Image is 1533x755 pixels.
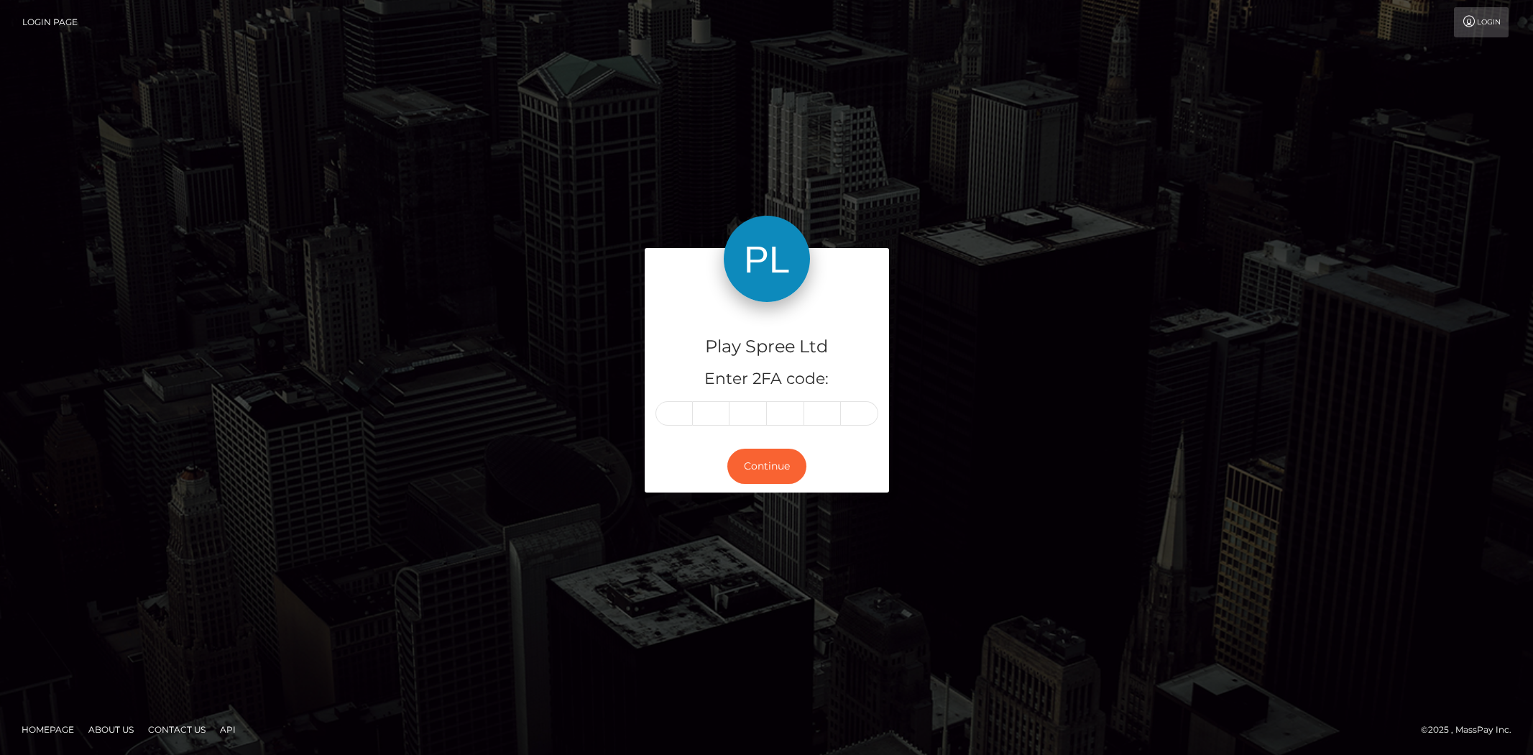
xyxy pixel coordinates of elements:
a: Homepage [16,718,80,741]
a: Login Page [22,7,78,37]
div: © 2025 , MassPay Inc. [1421,722,1522,738]
a: API [214,718,241,741]
h5: Enter 2FA code: [655,368,878,390]
a: About Us [83,718,139,741]
img: Play Spree Ltd [724,216,810,302]
button: Continue [727,449,806,484]
h4: Play Spree Ltd [655,334,878,360]
a: Contact Us [142,718,211,741]
a: Login [1454,7,1509,37]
